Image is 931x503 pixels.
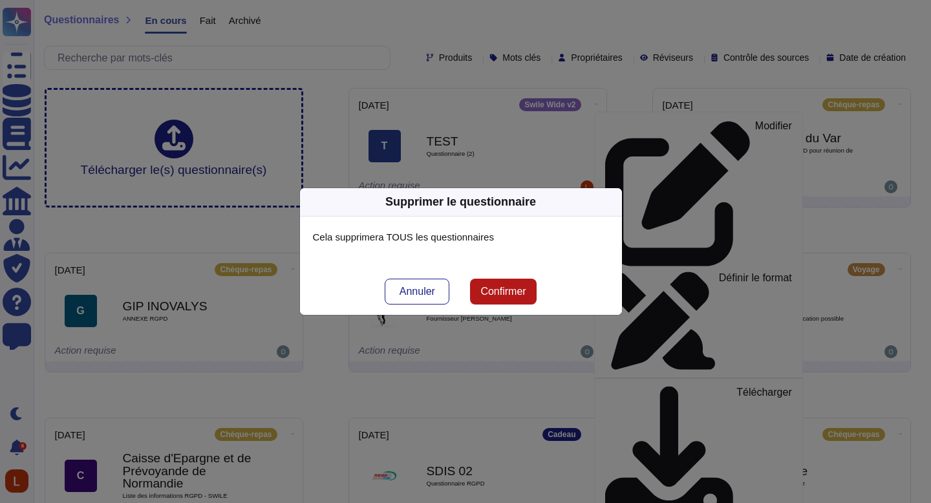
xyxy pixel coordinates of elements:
[313,231,494,242] font: Cela supprimera TOUS les questionnaires
[480,286,526,297] font: Confirmer
[385,195,536,208] font: Supprimer le questionnaire
[400,286,435,297] font: Annuler
[385,279,449,305] button: Annuler
[470,279,536,305] button: Confirmer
